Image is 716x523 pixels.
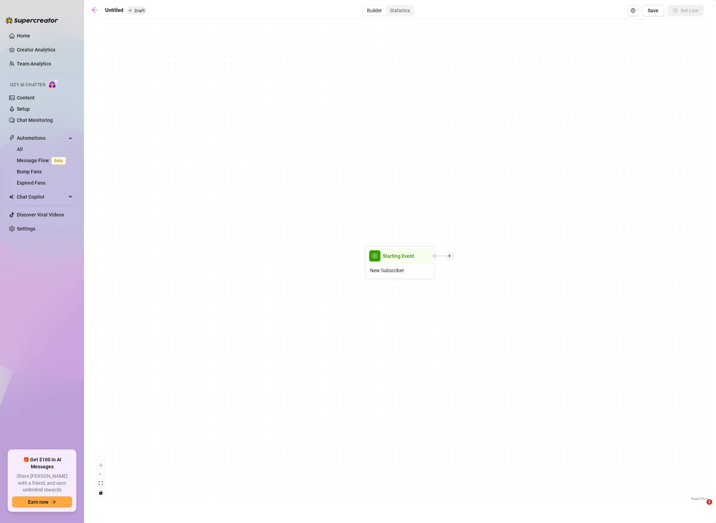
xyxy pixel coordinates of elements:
span: Izzy AI Chatter [10,82,45,88]
div: React Flow controls [96,461,105,497]
div: segmented control [362,5,415,16]
span: arrow-right [51,500,56,504]
a: Content [17,95,35,101]
a: arrow-left [91,6,102,15]
a: Chat Monitoring [17,117,53,123]
a: Message FlowBeta [17,158,69,163]
a: Bump Fans [17,169,42,174]
span: New Subscriber [370,267,404,274]
button: fit view [96,479,105,488]
span: Automations [17,132,67,144]
button: Earn nowarrow-right [12,496,72,508]
strong: Untitled [105,7,123,13]
span: setting [631,8,635,13]
span: Starting Event [383,252,414,260]
a: React Flow attribution [691,497,708,501]
button: zoom out [96,470,105,479]
span: arrow-left [91,6,98,13]
a: Expired Fans [17,180,46,186]
button: Set Live [668,5,704,16]
div: Statistics [386,6,414,15]
button: toggle interactivity [96,488,105,497]
a: Settings [17,226,35,232]
span: Beta [51,157,66,165]
iframe: Intercom live chat [692,499,709,516]
span: 🎁 Get $100 in AI Messages [12,456,72,470]
span: Earn now [28,499,48,505]
img: Chat Copilot [9,194,14,199]
a: Home [17,33,30,39]
span: plus [447,254,452,259]
span: Chat Copilot [17,191,67,202]
div: Builder [363,6,386,15]
button: Save Flow [642,5,664,16]
span: thunderbolt [9,135,15,141]
span: play-circle [369,250,381,262]
button: Open Exit Rules [627,5,639,16]
a: All [17,146,23,152]
div: play-circleStarting EventNew Subscriber [365,246,435,279]
img: logo-BBDzfeDw.svg [6,17,58,24]
span: 2 [707,499,712,505]
span: Draft [134,8,145,13]
span: Share [PERSON_NAME] with a friend, and earn unlimited rewards [12,473,72,494]
img: AI Chatter [48,79,59,89]
a: Team Analytics [17,61,51,67]
a: Creator Analytics [17,44,73,55]
a: Setup [17,106,30,112]
span: Save [648,8,659,13]
a: Discover Viral Videos [17,212,64,218]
